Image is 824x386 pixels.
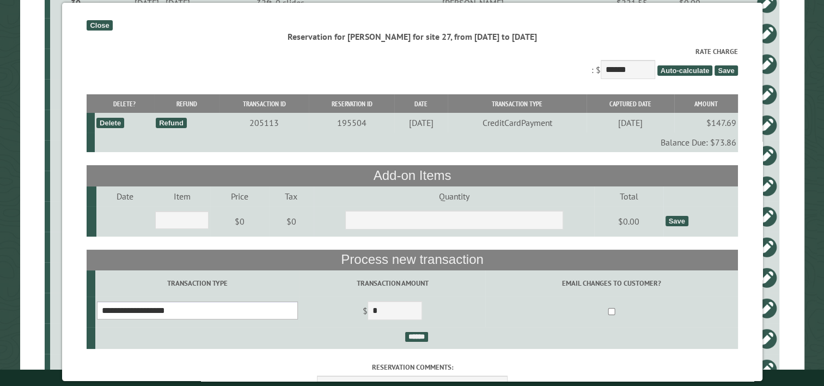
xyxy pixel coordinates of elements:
div: Reservation for [PERSON_NAME] for site 27, from [DATE] to [DATE] [87,31,737,43]
td: Total [594,186,663,206]
div: PM4 [54,364,97,375]
div: 27 [54,180,97,191]
td: Tax [268,186,313,206]
label: Transaction Type [97,278,298,288]
th: Transaction ID [219,94,309,113]
th: Refund [154,94,219,113]
div: DC8 [54,333,97,344]
td: $0 [210,206,268,237]
div: 13 [54,119,97,130]
td: $0 [268,206,313,237]
div: Save [665,216,688,226]
th: Add-on Items [87,165,737,186]
div: 14 [54,272,97,283]
div: 46 [54,303,97,313]
span: Save [715,65,737,76]
label: Email changes to customer? [487,278,736,288]
div: 33 [54,89,97,100]
td: Balance Due: $73.86 [94,132,737,152]
td: Quantity [313,186,594,206]
th: Date [394,94,448,113]
div: 5 [54,58,97,69]
div: Refund [156,118,187,128]
div: 28 [54,211,97,222]
td: 195504 [309,113,394,132]
label: Reservation comments: [87,362,737,372]
td: $ [300,297,485,327]
th: Transaction Type [448,94,587,113]
td: Item [153,186,210,206]
div: : $ [87,46,737,82]
label: Rate Charge [87,46,737,57]
div: 39 [54,150,97,161]
div: 8 [54,28,97,39]
td: CreditCardPayment [448,113,587,132]
td: Price [210,186,268,206]
td: $147.69 [674,113,738,132]
label: Transaction Amount [301,278,483,288]
td: Date [96,186,154,206]
td: [DATE] [394,113,448,132]
td: [DATE] [587,113,674,132]
th: Process new transaction [87,250,737,270]
td: 205113 [219,113,309,132]
th: Delete? [94,94,154,113]
div: 43 [54,242,97,252]
th: Captured Date [587,94,674,113]
th: Amount [674,94,738,113]
td: $0.00 [594,206,663,237]
th: Reservation ID [309,94,394,113]
div: Close [87,20,112,31]
div: Delete [96,118,124,128]
span: Auto-calculate [657,65,712,76]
